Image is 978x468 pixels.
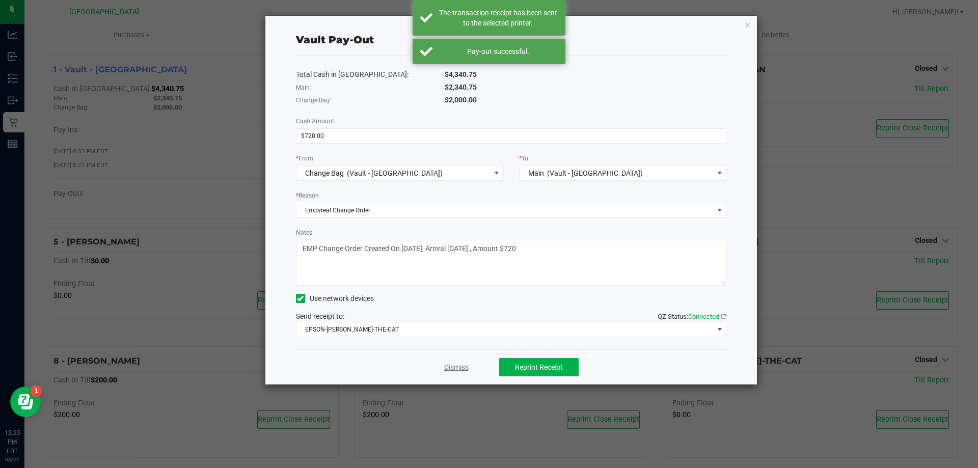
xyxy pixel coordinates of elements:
span: QZ Status: [658,313,726,320]
label: Use network devices [296,293,374,304]
div: Pay-out successful. [438,46,558,57]
span: (Vault - [GEOGRAPHIC_DATA]) [547,169,643,177]
span: Send receipt to: [296,312,344,320]
button: Reprint Receipt [499,358,579,376]
span: Main [528,169,544,177]
span: Main: [296,84,311,91]
iframe: Resource center [10,387,41,417]
label: To [519,154,528,163]
span: $2,000.00 [445,96,477,104]
span: Total Cash in [GEOGRAPHIC_DATA]: [296,70,409,78]
span: $2,340.75 [445,83,477,91]
div: Vault Pay-Out [296,32,374,47]
iframe: Resource center unread badge [30,385,42,397]
span: Connected [688,313,719,320]
div: The transaction receipt has been sent to the selected printer. [438,8,558,28]
span: (Vault - [GEOGRAPHIC_DATA]) [347,169,443,177]
span: Reprint Receipt [515,363,563,371]
span: Change Bag: [296,97,331,104]
span: $4,340.75 [445,70,477,78]
span: EPSON-[PERSON_NAME]-THE-CAT [296,322,714,337]
span: Cash Amount [296,118,334,125]
span: Empyreal Change Order [296,203,714,217]
label: From [296,154,313,163]
label: Reason [296,191,319,200]
label: Notes [296,228,312,237]
a: Dismiss [444,362,469,373]
span: Change Bag [305,169,344,177]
